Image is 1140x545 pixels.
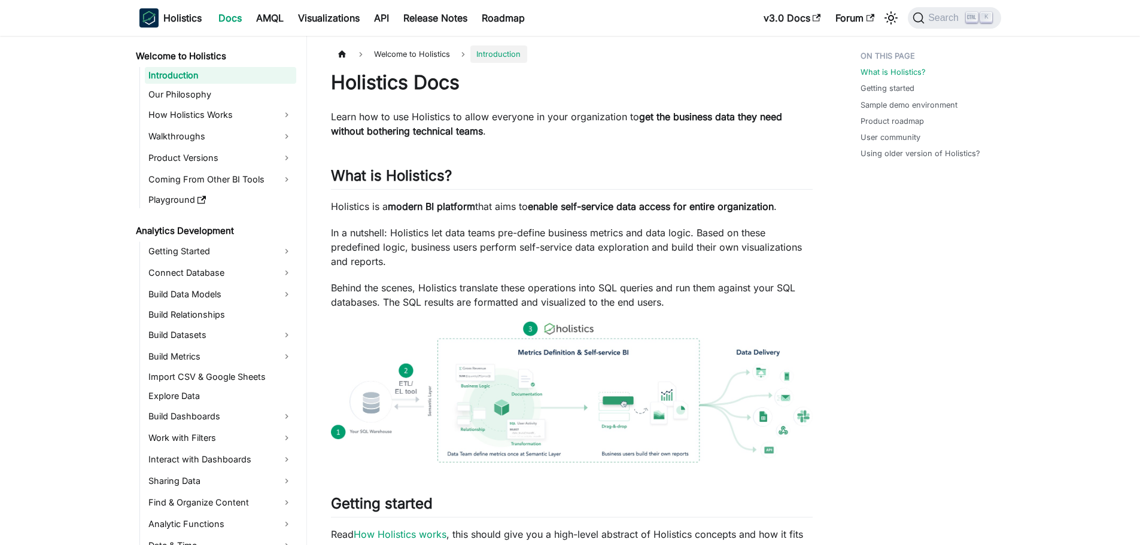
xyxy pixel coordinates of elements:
img: Holistics [139,8,159,28]
a: Analytic Functions [145,514,296,534]
a: AMQL [249,8,291,28]
h2: Getting started [331,495,813,517]
a: HolisticsHolistics [139,8,202,28]
strong: enable self-service data access for entire organization [528,200,774,212]
strong: modern BI platform [388,200,475,212]
a: Sample demo environment [861,99,957,111]
a: Product Versions [145,148,296,168]
a: API [367,8,396,28]
a: Getting Started [145,242,296,261]
img: How Holistics fits in your Data Stack [331,321,813,462]
p: Learn how to use Holistics to allow everyone in your organization to . [331,109,813,138]
span: Introduction [470,45,527,63]
a: Visualizations [291,8,367,28]
a: Import CSV & Google Sheets [145,369,296,385]
a: Roadmap [475,8,532,28]
a: Walkthroughs [145,127,296,146]
a: Analytics Development [132,223,296,239]
a: Welcome to Holistics [132,48,296,65]
a: Work with Filters [145,428,296,447]
a: Find & Organize Content [145,493,296,512]
b: Holistics [163,11,202,25]
a: Forum [828,8,881,28]
h2: What is Holistics? [331,167,813,190]
a: Connect Database [145,263,296,282]
a: User community [861,132,920,143]
a: Explore Data [145,388,296,404]
a: What is Holistics? [861,66,926,78]
span: Search [925,13,966,23]
a: Sharing Data [145,471,296,491]
a: How Holistics works [354,528,446,540]
a: Build Datasets [145,325,296,345]
p: In a nutshell: Holistics let data teams pre-define business metrics and data logic. Based on thes... [331,226,813,269]
h1: Holistics Docs [331,71,813,95]
a: Playground [145,191,296,208]
button: Switch between dark and light mode (currently light mode) [881,8,901,28]
a: Docs [211,8,249,28]
a: Using older version of Holistics? [861,148,980,159]
a: v3.0 Docs [756,8,828,28]
nav: Docs sidebar [127,36,307,545]
a: Product roadmap [861,115,924,127]
a: Interact with Dashboards [145,450,296,469]
button: Search (Ctrl+K) [908,7,1001,29]
a: Build Metrics [145,347,296,366]
nav: Breadcrumbs [331,45,813,63]
kbd: K [980,12,992,23]
a: Home page [331,45,354,63]
a: Build Relationships [145,306,296,323]
a: Introduction [145,67,296,84]
span: Welcome to Holistics [368,45,456,63]
a: How Holistics Works [145,105,296,124]
a: Build Data Models [145,285,296,304]
a: Build Dashboards [145,407,296,426]
a: Coming From Other BI Tools [145,170,296,189]
a: Our Philosophy [145,86,296,103]
p: Behind the scenes, Holistics translate these operations into SQL queries and run them against you... [331,281,813,309]
a: Release Notes [396,8,475,28]
a: Getting started [861,83,914,94]
p: Holistics is a that aims to . [331,199,813,214]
